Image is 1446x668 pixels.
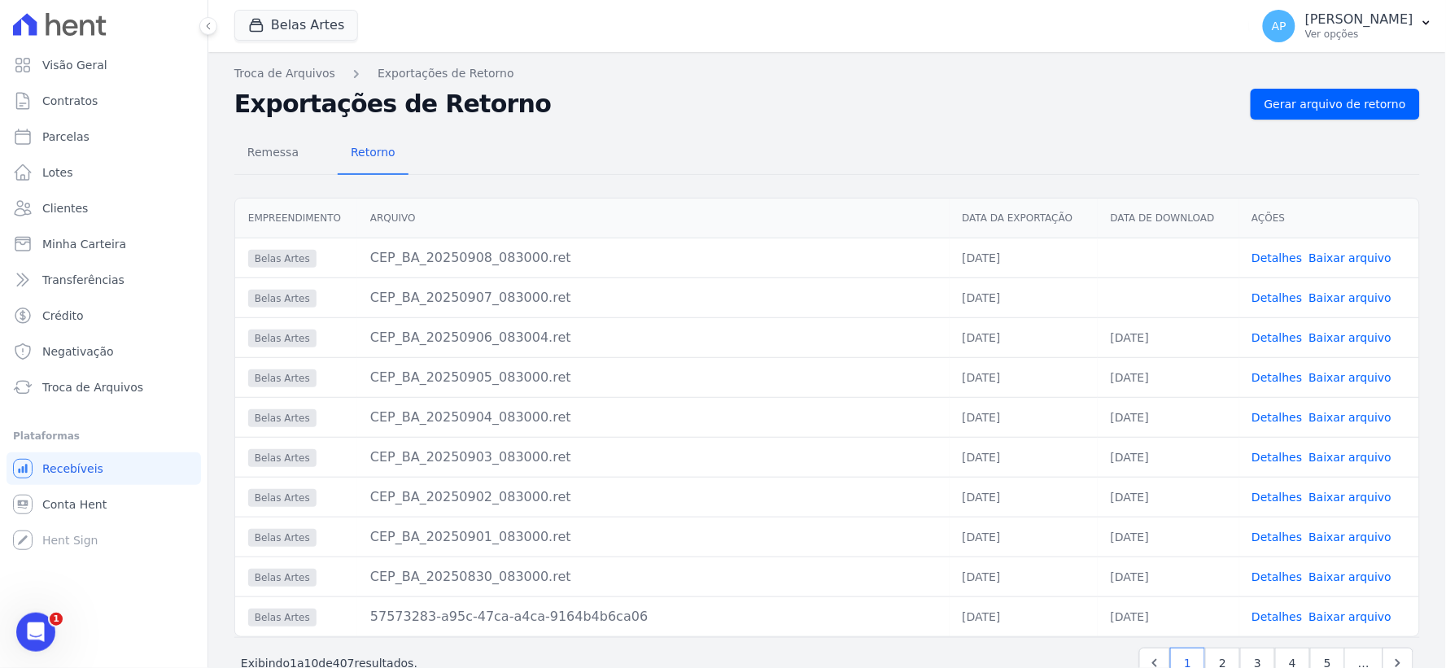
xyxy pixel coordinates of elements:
a: Detalhes [1252,570,1303,583]
a: Detalhes [1252,610,1303,623]
span: Troca de Arquivos [42,379,143,395]
div: CEP_BA_20250830_083000.ret [370,567,937,587]
nav: Tab selector [234,133,408,175]
div: CEP_BA_20250902_083000.ret [370,487,937,507]
td: [DATE] [950,317,1098,357]
a: Baixar arquivo [1309,491,1392,504]
span: Belas Artes [248,449,317,467]
a: Transferências [7,264,201,296]
span: Belas Artes [248,529,317,547]
th: Data da Exportação [950,199,1098,238]
p: [PERSON_NAME] [1305,11,1413,28]
a: Detalhes [1252,491,1303,504]
th: Empreendimento [235,199,357,238]
span: Belas Artes [248,369,317,387]
td: [DATE] [950,437,1098,477]
td: [DATE] [1098,477,1239,517]
span: Contratos [42,93,98,109]
span: Belas Artes [248,409,317,427]
td: [DATE] [1098,517,1239,557]
div: CEP_BA_20250901_083000.ret [370,527,937,547]
td: [DATE] [950,238,1098,277]
div: CEP_BA_20250908_083000.ret [370,248,937,268]
a: Detalhes [1252,251,1303,264]
a: Baixar arquivo [1309,411,1392,424]
a: Baixar arquivo [1309,331,1392,344]
iframe: Intercom live chat [16,613,55,652]
th: Ações [1239,199,1419,238]
a: Baixar arquivo [1309,451,1392,464]
a: Baixar arquivo [1309,530,1392,544]
div: 57573283-a95c-47ca-a4ca-9164b4b6ca06 [370,607,937,627]
th: Arquivo [357,199,950,238]
td: [DATE] [950,596,1098,636]
span: Belas Artes [248,250,317,268]
button: Belas Artes [234,10,358,41]
span: Conta Hent [42,496,107,513]
div: CEP_BA_20250903_083000.ret [370,448,937,467]
a: Minha Carteira [7,228,201,260]
div: CEP_BA_20250906_083004.ret [370,328,937,347]
h2: Exportações de Retorno [234,90,1238,119]
span: Belas Artes [248,609,317,627]
span: Transferências [42,272,125,288]
span: Lotes [42,164,73,181]
div: CEP_BA_20250904_083000.ret [370,408,937,427]
td: [DATE] [950,477,1098,517]
td: [DATE] [1098,397,1239,437]
a: Detalhes [1252,371,1303,384]
span: Remessa [238,136,308,168]
td: [DATE] [950,397,1098,437]
span: Minha Carteira [42,236,126,252]
a: Troca de Arquivos [7,371,201,404]
nav: Breadcrumb [234,65,1420,82]
a: Lotes [7,156,201,189]
a: Parcelas [7,120,201,153]
span: Belas Artes [248,330,317,347]
a: Detalhes [1252,451,1303,464]
a: Baixar arquivo [1309,570,1392,583]
a: Exportações de Retorno [378,65,514,82]
span: AP [1272,20,1287,32]
span: Recebíveis [42,461,103,477]
a: Baixar arquivo [1309,371,1392,384]
a: Detalhes [1252,291,1303,304]
span: Belas Artes [248,569,317,587]
a: Crédito [7,299,201,332]
a: Negativação [7,335,201,368]
td: [DATE] [950,517,1098,557]
a: Baixar arquivo [1309,291,1392,304]
span: Gerar arquivo de retorno [1265,96,1406,112]
td: [DATE] [1098,357,1239,397]
div: CEP_BA_20250905_083000.ret [370,368,937,387]
span: Belas Artes [248,290,317,308]
a: Detalhes [1252,331,1303,344]
span: 1 [50,613,63,626]
th: Data de Download [1098,199,1239,238]
a: Clientes [7,192,201,225]
a: Detalhes [1252,530,1303,544]
p: Ver opções [1305,28,1413,41]
div: Plataformas [13,426,194,446]
a: Remessa [234,133,312,175]
td: [DATE] [1098,557,1239,596]
span: Retorno [341,136,405,168]
div: CEP_BA_20250907_083000.ret [370,288,937,308]
span: Negativação [42,343,114,360]
a: Baixar arquivo [1309,251,1392,264]
span: Visão Geral [42,57,107,73]
td: [DATE] [950,357,1098,397]
td: [DATE] [1098,437,1239,477]
a: Contratos [7,85,201,117]
a: Troca de Arquivos [234,65,335,82]
td: [DATE] [1098,596,1239,636]
span: Belas Artes [248,489,317,507]
span: Clientes [42,200,88,216]
span: Parcelas [42,129,90,145]
a: Gerar arquivo de retorno [1251,89,1420,120]
a: Retorno [338,133,408,175]
a: Recebíveis [7,452,201,485]
a: Baixar arquivo [1309,610,1392,623]
td: [DATE] [1098,317,1239,357]
a: Detalhes [1252,411,1303,424]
